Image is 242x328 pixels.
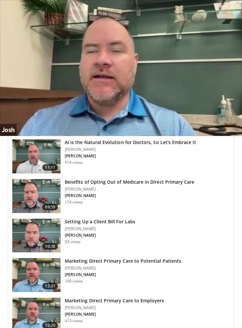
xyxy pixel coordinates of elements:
[12,139,60,173] img: edd12586-3fc2-4366-911b-4572d1384945.150x105_q85_crop-smart_upscale.jpg
[12,258,230,292] a: 12:31 Marketing Direct Primary Care to Potential Patients [PERSON_NAME] [PERSON_NAME] 140 views
[42,243,58,250] span: 10:38
[65,218,135,225] h3: Setting Up a Client Bill For Labs
[42,283,58,289] span: 12:31
[65,318,83,323] p: 413 views
[65,200,83,205] p: 174 views
[65,147,196,152] p: [PERSON_NAME]
[65,193,194,198] p: [PERSON_NAME]
[65,297,164,304] h3: Marketing Direct Primary Care to Employers
[12,218,230,253] a: 10:38 Setting Up a Client Bill For Labs [PERSON_NAME] [PERSON_NAME] 93 views
[65,160,83,165] p: 914 views
[65,226,135,231] p: [PERSON_NAME]
[12,139,230,174] a: 11:11 AI is the Natural Evolution for Doctors, So Let's Embrace It [PERSON_NAME] [PERSON_NAME] 91...
[65,239,81,244] p: 93 views
[42,164,58,171] span: 11:11
[65,153,196,159] p: [PERSON_NAME]
[65,272,181,277] p: [PERSON_NAME]
[65,312,164,317] p: [PERSON_NAME]
[65,179,194,185] h3: Benefits of Opting Out of Medicare in Direct Primary Care
[65,279,83,284] p: 140 views
[65,266,181,271] p: [PERSON_NAME]
[12,179,60,213] img: b885924c-f544-4d3c-9a58-989854a17564.150x105_q85_crop-smart_upscale.jpg
[12,219,60,253] img: 666336bd-23d1-427d-ab7c-62c0f90ab48c.150x105_q85_crop-smart_upscale.jpg
[65,187,194,192] p: [PERSON_NAME]
[12,258,60,292] img: 0148b927-5d5d-4fb1-a677-022d93a76e3a.150x105_q85_crop-smart_upscale.jpg
[12,179,230,213] a: 09:59 Benefits of Opting Out of Medicare in Direct Primary Care [PERSON_NAME] [PERSON_NAME] 174 v...
[65,258,181,264] h3: Marketing Direct Primary Care to Potential Patients
[42,204,58,210] span: 09:59
[65,233,135,238] p: [PERSON_NAME]
[65,139,196,146] h3: AI is the Natural Evolution for Doctors, So Let's Embrace It
[65,305,164,310] p: [PERSON_NAME]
